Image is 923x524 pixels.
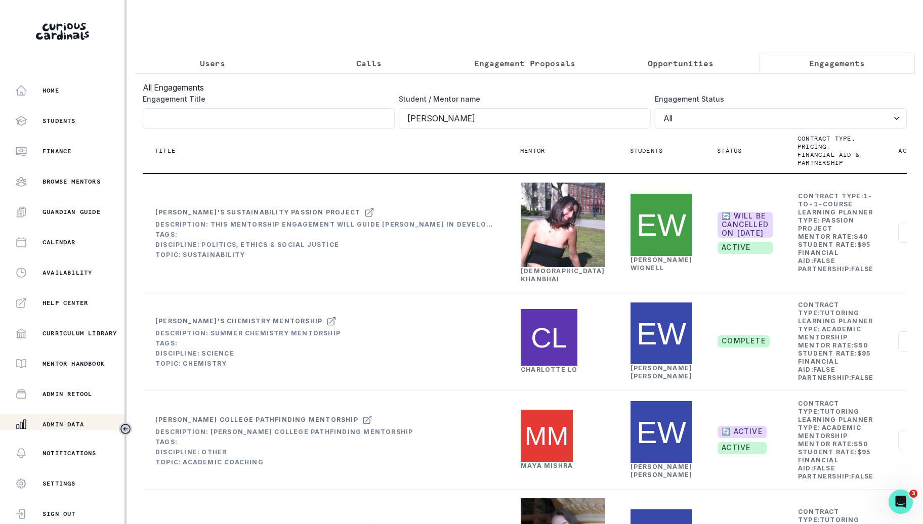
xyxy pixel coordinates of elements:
[43,510,76,518] p: Sign Out
[155,458,413,466] div: Topic: Academic Coaching
[399,94,645,104] label: Student / Mentor name
[820,516,860,523] b: tutoring
[155,208,360,216] div: [PERSON_NAME]'s Sustainability Passion Project
[718,335,770,347] span: complete
[43,329,117,337] p: Curriculum Library
[155,360,341,368] div: Topic: Chemistry
[155,339,341,347] div: Tags:
[820,309,860,317] b: tutoring
[143,94,389,104] label: Engagement Title
[655,94,901,104] label: Engagement Status
[155,147,176,155] p: Title
[851,265,873,273] b: false
[798,192,872,208] b: 1-to-1-course
[155,350,341,358] div: Discipline: Science
[889,490,913,514] iframe: Intercom live chat
[43,299,88,307] p: Help Center
[798,135,862,167] p: Contract type, pricing, financial aid & partnership
[43,117,76,125] p: Students
[520,147,545,155] p: Mentor
[43,86,59,95] p: Home
[648,57,714,69] p: Opportunities
[43,208,101,216] p: Guardian Guide
[521,366,577,373] a: Charlotte Lo
[857,448,871,456] b: $ 95
[43,420,84,428] p: Admin Data
[43,390,92,398] p: Admin Retool
[43,449,97,457] p: Notifications
[854,341,868,349] b: $ 50
[809,57,865,69] p: Engagements
[155,241,495,249] div: Discipline: Politics, Ethics & Social Justice
[813,257,835,265] b: false
[631,463,693,478] a: [PERSON_NAME] [PERSON_NAME]
[854,233,868,240] b: $ 40
[143,81,907,94] h3: All Engagements
[356,57,382,69] p: Calls
[718,242,773,254] span: active
[798,325,861,341] b: Academic Mentorship
[820,408,860,415] b: tutoring
[43,178,101,186] p: Browse Mentors
[474,57,575,69] p: Engagement Proposals
[155,317,322,325] div: [PERSON_NAME]'s Chemistry Mentorship
[854,440,868,448] b: $ 50
[851,472,873,480] b: false
[43,238,76,246] p: Calendar
[631,256,693,272] a: [PERSON_NAME] Wignell
[43,269,92,277] p: Availability
[155,416,358,424] div: [PERSON_NAME] College Pathfinding Mentorship
[718,442,767,454] span: active
[631,364,693,380] a: [PERSON_NAME] [PERSON_NAME]
[43,360,105,368] p: Mentor Handbook
[155,231,495,239] div: Tags:
[155,329,341,337] div: Description: Summer Chemistry Mentorship
[36,23,89,40] img: Curious Cardinals Logo
[798,216,855,232] b: Passion Project
[155,448,413,456] div: Discipline: Other
[798,424,861,440] b: Academic Mentorship
[718,426,767,438] span: 🔄 ACTIVE
[798,192,874,274] td: Contract Type: Learning Planner Type: Mentor Rate: Student Rate: Financial Aid: Partnership:
[155,221,495,229] div: Description: This mentorship engagement will guide [PERSON_NAME] in developing her environmental ...
[43,147,71,155] p: Finance
[718,212,773,237] span: 🔄 Will be cancelled on [DATE]
[851,374,873,381] b: false
[521,267,605,283] a: [DEMOGRAPHIC_DATA] Khanbhai
[798,300,874,382] td: Contract Type: Learning Planner Type: Mentor Rate: Student Rate: Financial Aid: Partnership:
[155,251,495,259] div: Topic: Sustainability
[630,147,663,155] p: Students
[857,350,871,357] b: $ 95
[717,147,742,155] p: Status
[200,57,225,69] p: Users
[909,490,917,498] span: 3
[798,399,874,481] td: Contract Type: Learning Planner Type: Mentor Rate: Student Rate: Financial Aid: Partnership:
[155,428,413,436] div: Description: [PERSON_NAME] College Pathfinding Mentorship
[813,366,835,373] b: false
[813,464,835,472] b: false
[857,241,871,248] b: $ 95
[43,479,76,488] p: Settings
[155,438,413,446] div: Tags:
[521,462,573,469] a: Maya Mishra
[119,422,132,435] button: Toggle sidebar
